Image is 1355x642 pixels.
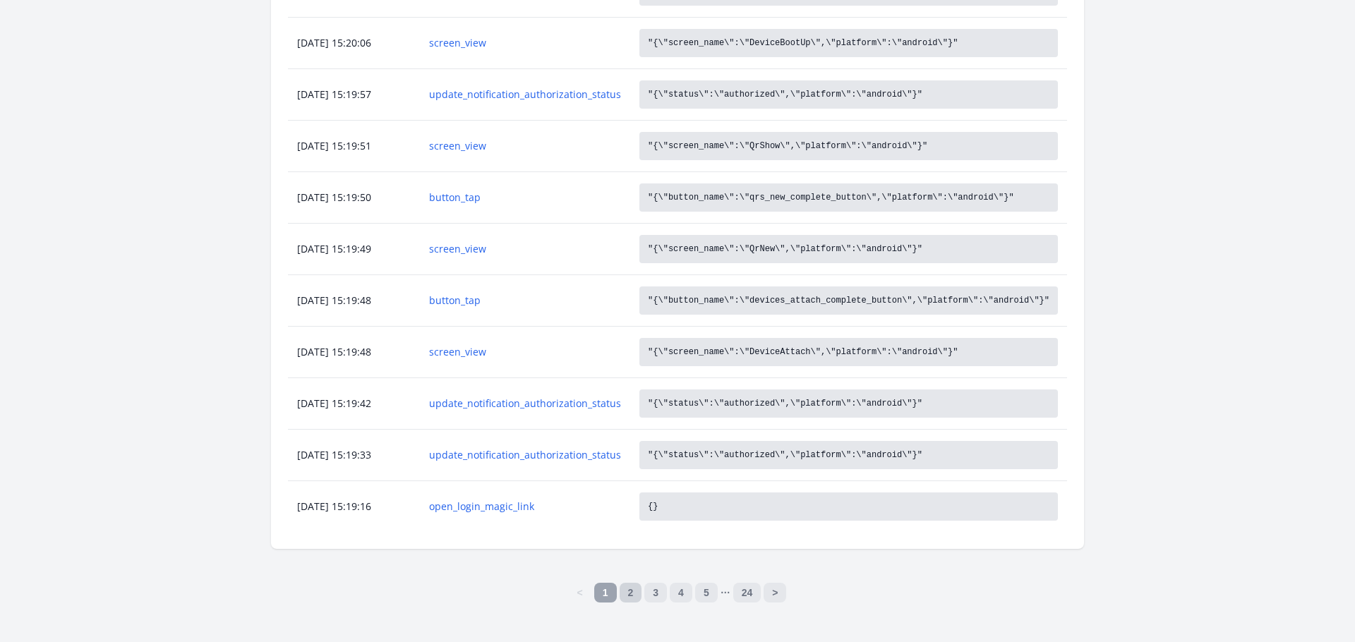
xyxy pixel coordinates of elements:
[721,583,730,602] a: …
[289,242,419,256] div: [DATE] 15:19:49
[429,87,621,102] a: update_notification_authorization_status
[429,190,621,205] a: button_tap
[733,583,761,602] a: 24
[639,235,1058,263] pre: "{\"screen_name\":\"QrNew\",\"platform\":\"android\"}"
[429,396,621,411] a: update_notification_authorization_status
[429,345,621,359] a: screen_view
[289,293,419,308] div: [DATE] 15:19:48
[429,139,621,153] a: screen_view
[695,583,718,602] a: 5
[289,396,419,411] div: [DATE] 15:19:42
[429,36,621,50] a: screen_view
[429,242,621,256] a: screen_view
[289,36,419,50] div: [DATE] 15:20:06
[429,448,621,462] a: update_notification_authorization_status
[289,448,419,462] div: [DATE] 15:19:33
[289,499,419,514] div: [DATE] 15:19:16
[289,345,419,359] div: [DATE] 15:19:48
[620,583,642,602] a: 2
[639,286,1058,315] pre: "{\"button_name\":\"devices_attach_complete_button\",\"platform\":\"android\"}"
[639,492,1058,521] pre: {}
[639,29,1058,57] pre: "{\"screen_name\":\"DeviceBootUp\",\"platform\":\"android\"}"
[639,441,1058,469] pre: "{\"status\":\"authorized\",\"platform\":\"android\"}"
[764,583,786,602] a: Next
[639,389,1058,418] pre: "{\"status\":\"authorized\",\"platform\":\"android\"}"
[569,583,787,602] nav: Pages
[289,139,419,153] div: [DATE] 15:19:51
[670,583,692,602] a: 4
[429,499,621,514] a: open_login_magic_link
[639,80,1058,109] pre: "{\"status\":\"authorized\",\"platform\":\"android\"}"
[644,583,667,602] a: 3
[289,87,419,102] div: [DATE] 15:19:57
[569,583,591,602] a: Previous
[639,132,1058,160] pre: "{\"screen_name\":\"QrShow\",\"platform\":\"android\"}"
[639,338,1058,366] pre: "{\"screen_name\":\"DeviceAttach\",\"platform\":\"android\"}"
[289,190,419,205] div: [DATE] 15:19:50
[594,583,617,602] a: 1
[639,183,1058,212] pre: "{\"button_name\":\"qrs_new_complete_button\",\"platform\":\"android\"}"
[429,293,621,308] a: button_tap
